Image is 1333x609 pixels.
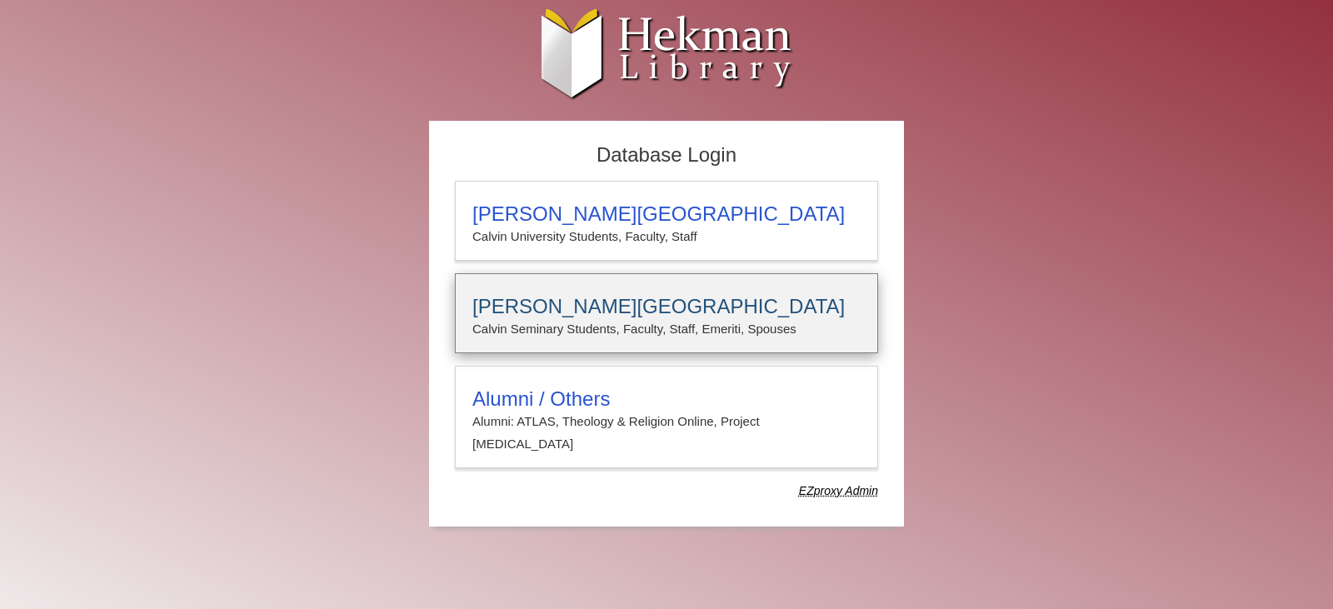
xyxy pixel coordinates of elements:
p: Alumni: ATLAS, Theology & Religion Online, Project [MEDICAL_DATA] [472,411,861,455]
h3: [PERSON_NAME][GEOGRAPHIC_DATA] [472,202,861,226]
a: [PERSON_NAME][GEOGRAPHIC_DATA]Calvin University Students, Faculty, Staff [455,181,878,261]
h3: [PERSON_NAME][GEOGRAPHIC_DATA] [472,295,861,318]
h2: Database Login [447,138,886,172]
dfn: Use Alumni login [799,484,878,497]
p: Calvin Seminary Students, Faculty, Staff, Emeriti, Spouses [472,318,861,340]
summary: Alumni / OthersAlumni: ATLAS, Theology & Religion Online, Project [MEDICAL_DATA] [472,387,861,455]
h3: Alumni / Others [472,387,861,411]
p: Calvin University Students, Faculty, Staff [472,226,861,247]
a: [PERSON_NAME][GEOGRAPHIC_DATA]Calvin Seminary Students, Faculty, Staff, Emeriti, Spouses [455,273,878,353]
